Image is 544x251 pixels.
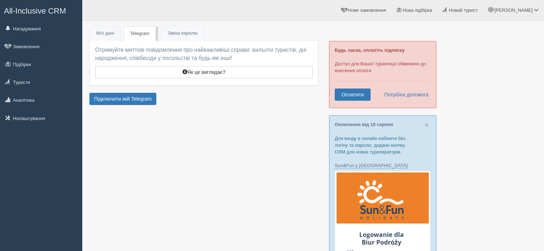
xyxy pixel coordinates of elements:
a: Потрібна допомога [379,89,429,101]
a: Підключити мій Telegram [89,93,156,105]
p: Отримуйте миттєві повідомлення про найважливіші справи: вильоти туристів, дні народження, співбес... [95,46,313,62]
span: Нове замовлення [348,7,386,13]
div: Доступ для Вашої турагенції обмежено до внесення оплати [329,41,436,108]
button: Як це виглядає? [95,66,313,78]
span: × [425,121,429,129]
a: Мої дані [90,26,121,41]
a: Telegram [124,26,156,41]
p: : [335,162,431,169]
span: Нова підбірка [403,7,432,13]
a: Зміна паролю [161,26,204,41]
span: [PERSON_NAME] [494,7,533,13]
span: All-Inclusive CRM [4,6,66,15]
a: All-Inclusive CRM [0,0,82,20]
b: Будь ласка, оплатіть підписку [335,47,405,53]
span: Зміна паролю [168,30,197,36]
a: Оплатити [335,89,371,101]
a: Sun&Fun у [GEOGRAPHIC_DATA] [335,163,407,169]
span: Новий турист [449,7,478,13]
p: Для входу в онлайн кабінети без логіну та паролю, додано кнопку CRM для нових туроператорів. [335,135,431,155]
a: Оновлення від 10 серпня [335,122,393,127]
button: Close [425,121,429,129]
